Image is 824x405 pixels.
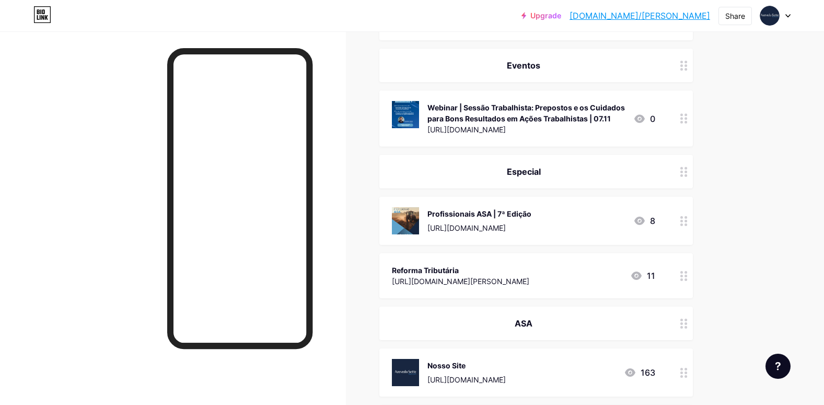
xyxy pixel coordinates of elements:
div: Webinar | Sessão Trabalhista: Prepostos e os Cuidados para Bons Resultados em Ações Trabalhistas ... [427,102,625,124]
div: Especial [392,165,655,178]
div: Share [725,10,745,21]
div: 163 [624,366,655,379]
img: Profissionais ASA | 7ª Edição [392,207,419,234]
a: Upgrade [521,12,561,20]
div: Nosso Site [427,360,506,371]
div: [URL][DOMAIN_NAME] [427,222,531,233]
img: Webinar | Sessão Trabalhista: Prepostos e os Cuidados para Bons Resultados em Ações Trabalhistas ... [392,101,419,128]
div: ASA [392,317,655,330]
div: [URL][DOMAIN_NAME] [427,124,625,135]
div: 8 [633,215,655,227]
div: Profissionais ASA | 7ª Edição [427,208,531,219]
div: [URL][DOMAIN_NAME] [427,374,506,385]
div: 0 [633,113,655,125]
img: azevedosette [760,6,780,26]
div: 11 [630,269,655,282]
div: Reforma Tributária [392,265,529,276]
div: Eventos [392,59,655,72]
div: [URL][DOMAIN_NAME][PERSON_NAME] [392,276,529,287]
img: Nosso Site [392,359,419,386]
a: [DOMAIN_NAME]/[PERSON_NAME] [570,9,710,22]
